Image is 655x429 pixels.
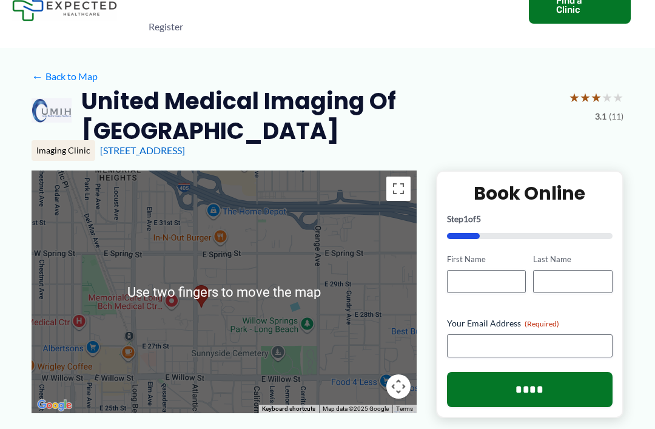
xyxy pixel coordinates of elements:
[447,215,613,223] p: Step of
[35,397,75,413] a: Open this area in Google Maps (opens a new window)
[595,109,606,124] span: 3.1
[81,86,559,146] h2: United Medical Imaging of [GEOGRAPHIC_DATA]
[447,254,526,265] label: First Name
[533,254,613,265] label: Last Name
[386,177,411,201] button: Toggle fullscreen view
[323,405,389,412] span: Map data ©2025 Google
[602,86,613,109] span: ★
[580,86,591,109] span: ★
[396,405,413,412] a: Terms (opens in new tab)
[447,317,613,329] label: Your Email Address
[447,181,613,205] h2: Book Online
[139,5,193,48] a: Register
[32,70,43,82] span: ←
[262,405,315,413] button: Keyboard shortcuts
[463,214,468,224] span: 1
[476,214,481,224] span: 5
[35,397,75,413] img: Google
[525,319,559,328] span: (Required)
[613,86,623,109] span: ★
[32,140,95,161] div: Imaging Clinic
[609,109,623,124] span: (11)
[569,86,580,109] span: ★
[591,86,602,109] span: ★
[386,374,411,399] button: Map camera controls
[32,67,98,86] a: ←Back to Map
[149,5,183,48] span: Register
[100,144,185,156] a: [STREET_ADDRESS]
